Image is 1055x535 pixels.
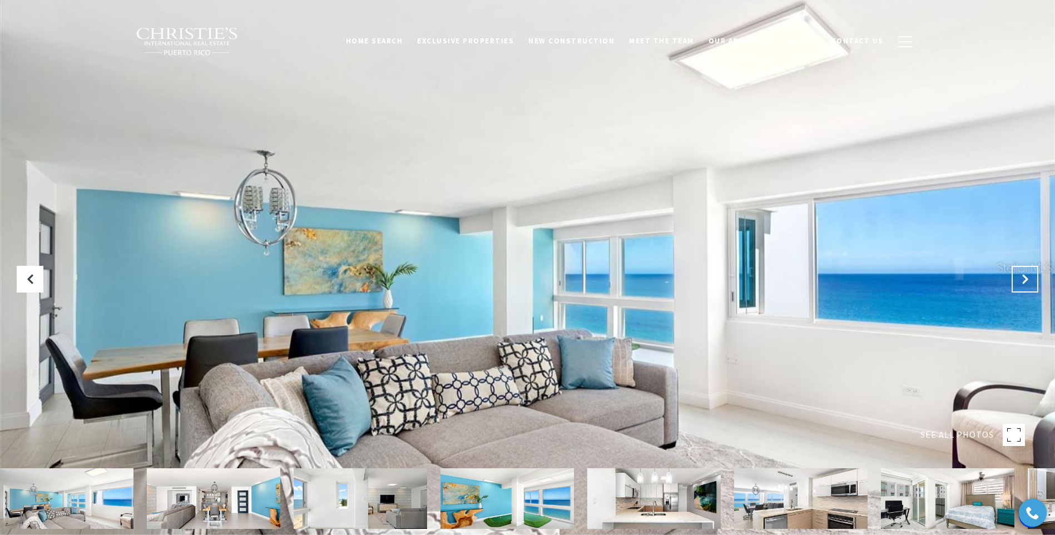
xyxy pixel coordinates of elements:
[528,36,615,46] span: New Construction
[17,266,43,293] button: Previous Slide
[1012,266,1038,293] button: Next Slide
[417,36,514,46] span: Exclusive Properties
[891,26,920,58] button: button
[339,31,410,52] a: Home Search
[622,31,701,52] a: Meet the Team
[136,27,239,56] img: Christie's International Real Estate black text logo
[294,468,427,529] img: 51 KINGS COURT STREET Unit: 10A
[440,468,574,529] img: 51 KINGS COURT STREET Unit: 10A
[709,36,775,46] span: Our Advantage
[147,468,280,529] img: 51 KINGS COURT STREET Unit: 10A
[521,31,622,52] a: New Construction
[782,31,824,52] a: Blogs
[410,31,521,52] a: Exclusive Properties
[701,31,782,52] a: Our Advantage
[734,468,868,529] img: 51 KINGS COURT STREET Unit: 10A
[920,428,994,442] span: SEE ALL PHOTOS
[789,36,817,46] span: Blogs
[831,36,884,46] span: Contact Us
[587,468,721,529] img: 51 KINGS COURT STREET Unit: 10A
[881,468,1014,529] img: 51 KINGS COURT STREET Unit: 10A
